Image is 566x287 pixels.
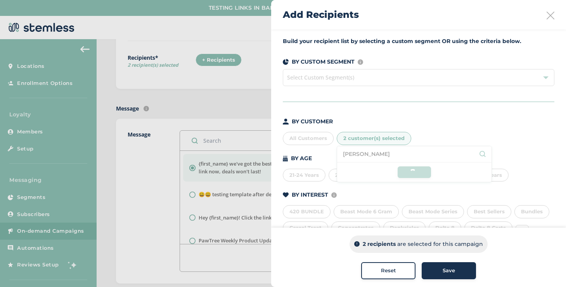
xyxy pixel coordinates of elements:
[283,59,289,65] img: icon-segments-dark-074adb27.svg
[514,205,549,218] div: Bundles
[292,58,355,66] p: BY CUSTOM SEGMENT
[292,118,333,126] p: BY CUSTOMER
[283,119,289,124] img: icon-person-dark-ced50e5f.svg
[343,135,405,141] span: 2 customer(s) selected
[283,132,334,145] div: All Customers
[283,221,328,235] div: Cereal Treat
[361,262,415,279] button: Reset
[334,205,399,218] div: Beast Mode 6 Gram
[464,221,512,235] div: Delta 8 Carts
[397,240,483,248] p: are selected for this campaign
[467,205,511,218] div: Best Sellers
[527,250,566,287] iframe: Chat Widget
[383,221,426,235] div: Danksicles
[292,191,328,199] p: BY INTEREST
[358,59,363,65] img: icon-info-236977d2.svg
[283,205,331,218] div: 420 BUNDLE
[283,156,288,161] img: icon-cake-93b2a7b5.svg
[402,205,464,218] div: Beast Mode Series
[331,192,337,198] img: icon-info-236977d2.svg
[283,8,359,22] h2: Add Recipients
[283,169,325,182] div: 21-24 Years
[329,169,372,182] div: 25-34 Years
[354,242,360,247] img: icon-info-dark-48f6c5f3.svg
[283,37,554,45] label: Build your recipient list by selecting a custom segment OR using the criteria below.
[429,221,461,235] div: Delta 8
[331,221,380,235] div: Concentrates
[363,240,396,248] p: 2 recipients
[381,267,396,275] span: Reset
[283,192,289,198] img: icon-heart-dark-29e6356f.svg
[422,262,476,279] button: Save
[443,267,455,275] span: Save
[291,154,312,163] p: BY AGE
